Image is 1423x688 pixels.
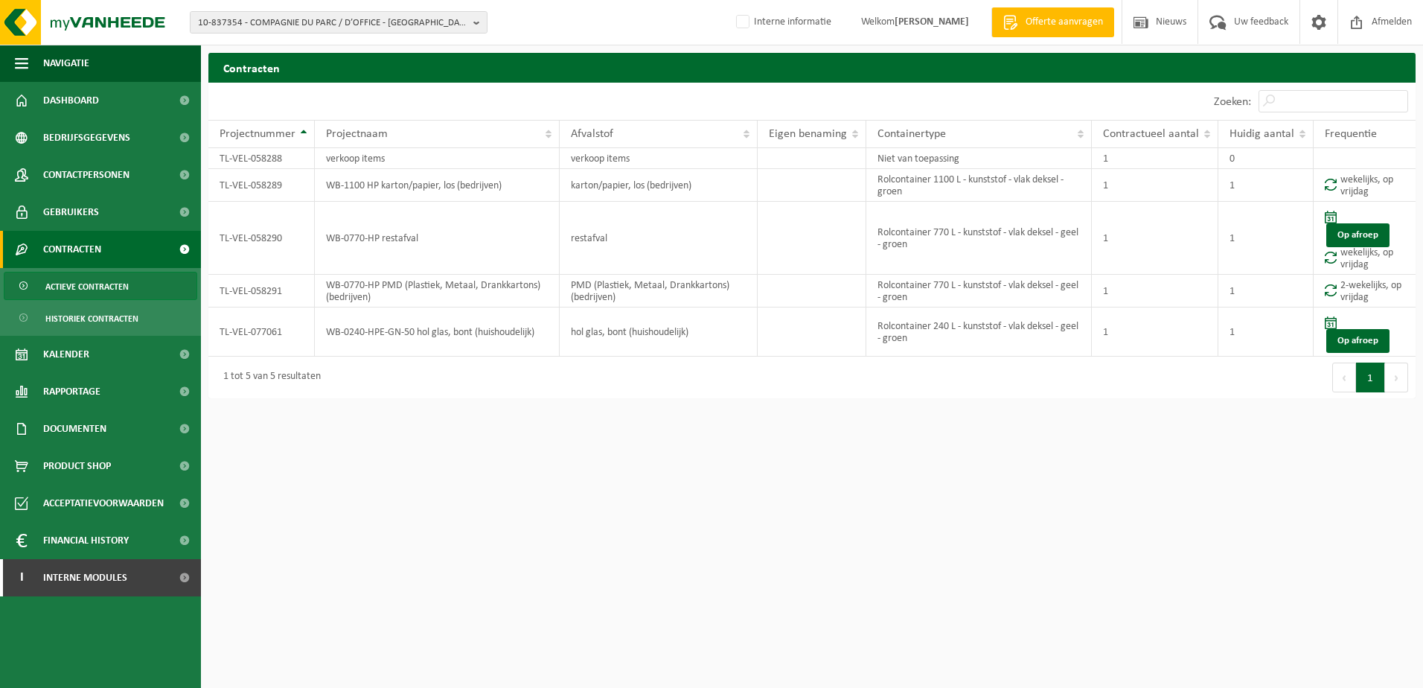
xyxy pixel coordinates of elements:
[560,275,758,308] td: PMD (Plastiek, Metaal, Drankkartons) (bedrijven)
[877,128,946,140] span: Containertype
[43,522,129,559] span: Financial History
[208,308,315,357] td: TL-VEL-077061
[43,45,89,82] span: Navigatie
[43,82,99,119] span: Dashboard
[4,304,197,332] a: Historiek contracten
[315,308,560,357] td: WB-0240-HPE-GN-50 hol glas, bont (huishoudelijk)
[315,169,560,202] td: WB-1100 HP karton/papier, los (bedrijven)
[43,231,101,268] span: Contracten
[208,148,315,169] td: TL-VEL-058288
[315,148,560,169] td: verkoop items
[1218,202,1314,275] td: 1
[45,273,129,301] span: Actieve contracten
[220,128,295,140] span: Projectnummer
[866,275,1092,308] td: Rolcontainer 770 L - kunststof - vlak deksel - geel - groen
[43,336,89,373] span: Kalender
[4,272,197,300] a: Actieve contracten
[208,275,315,308] td: TL-VEL-058291
[43,373,100,410] span: Rapportage
[560,202,758,275] td: restafval
[1092,202,1218,275] td: 1
[1326,329,1390,353] a: Op afroep
[216,364,321,391] div: 1 tot 5 van 5 resultaten
[1332,363,1356,392] button: Previous
[43,410,106,447] span: Documenten
[1314,275,1416,308] td: 2-wekelijks, op vrijdag
[1092,308,1218,357] td: 1
[571,128,613,140] span: Afvalstof
[560,169,758,202] td: karton/papier, los (bedrijven)
[866,169,1092,202] td: Rolcontainer 1100 L - kunststof - vlak deksel - groen
[208,53,1416,82] h2: Contracten
[769,128,847,140] span: Eigen benaming
[190,11,487,34] button: 10-837354 - COMPAGNIE DU PARC / D’OFFICE - [GEOGRAPHIC_DATA]
[1326,223,1390,247] a: Op afroep
[991,7,1114,37] a: Offerte aanvragen
[43,559,127,596] span: Interne modules
[15,559,28,596] span: I
[733,11,831,34] label: Interne informatie
[1022,15,1107,30] span: Offerte aanvragen
[43,447,111,485] span: Product Shop
[315,202,560,275] td: WB-0770-HP restafval
[1385,363,1408,392] button: Next
[560,308,758,357] td: hol glas, bont (huishoudelijk)
[1356,363,1385,392] button: 1
[43,156,129,194] span: Contactpersonen
[560,148,758,169] td: verkoop items
[1214,96,1251,108] label: Zoeken:
[1092,169,1218,202] td: 1
[1314,202,1416,275] td: wekelijks, op vrijdag
[1218,275,1314,308] td: 1
[326,128,388,140] span: Projectnaam
[1092,148,1218,169] td: 1
[1229,128,1294,140] span: Huidig aantal
[43,119,130,156] span: Bedrijfsgegevens
[208,202,315,275] td: TL-VEL-058290
[866,202,1092,275] td: Rolcontainer 770 L - kunststof - vlak deksel - geel - groen
[1218,148,1314,169] td: 0
[43,194,99,231] span: Gebruikers
[1103,128,1199,140] span: Contractueel aantal
[45,305,138,333] span: Historiek contracten
[1314,169,1416,202] td: wekelijks, op vrijdag
[1218,169,1314,202] td: 1
[1092,275,1218,308] td: 1
[208,169,315,202] td: TL-VEL-058289
[895,16,969,28] strong: [PERSON_NAME]
[866,148,1092,169] td: Niet van toepassing
[315,275,560,308] td: WB-0770-HP PMD (Plastiek, Metaal, Drankkartons) (bedrijven)
[43,485,164,522] span: Acceptatievoorwaarden
[198,12,467,34] span: 10-837354 - COMPAGNIE DU PARC / D’OFFICE - [GEOGRAPHIC_DATA]
[866,308,1092,357] td: Rolcontainer 240 L - kunststof - vlak deksel - geel - groen
[1218,308,1314,357] td: 1
[1325,128,1377,140] span: Frequentie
